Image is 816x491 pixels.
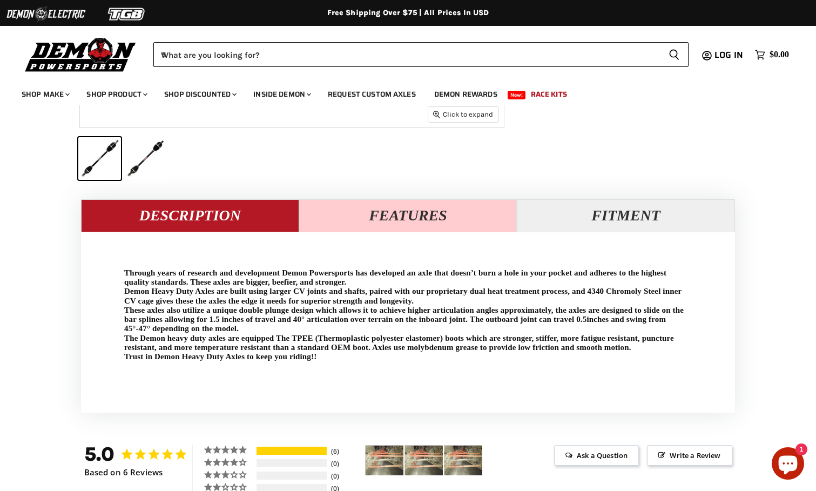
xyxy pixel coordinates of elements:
[750,47,794,63] a: $0.00
[153,42,689,67] form: Product
[84,468,163,477] span: Based on 6 Reviews
[124,268,692,362] p: Through years of research and development Demon Powersports has developed an axle that doesn’t bu...
[660,42,689,67] button: Search
[22,35,140,73] img: Demon Powersports
[204,445,255,454] div: 5 ★
[156,83,243,105] a: Shop Discounted
[299,199,517,232] button: Features
[366,446,403,475] img: Honda Talon 1000R Demon Heavy Duty Axle - Customer Photo From Terry Martin
[405,446,443,475] img: Honda Talon 1000R Demon Heavy Duty Axle - Customer Photo From Terry Martin
[86,4,167,24] img: TGB Logo 2
[714,48,743,62] span: Log in
[770,50,789,60] span: $0.00
[78,137,121,180] button: Honda Talon 1000R Demon Heavy Duty Axle thumbnail
[508,91,526,99] span: New!
[433,110,493,118] span: Click to expand
[710,50,750,60] a: Log in
[426,83,505,105] a: Demon Rewards
[245,83,318,105] a: Inside Demon
[84,442,115,466] strong: 5.0
[328,447,351,456] div: 6
[517,199,735,232] button: Fitment
[647,445,732,466] span: Write a Review
[14,83,76,105] a: Shop Make
[523,83,575,105] a: Race Kits
[81,199,299,232] button: Description
[14,79,786,105] ul: Main menu
[320,83,424,105] a: Request Custom Axles
[444,446,482,475] img: Honda Talon 1000R Demon Heavy Duty Axle - Customer Photo From Terry Martin
[554,445,639,466] span: Ask a Question
[257,447,327,455] div: 5-Star Ratings
[768,447,807,482] inbox-online-store-chat: Shopify online store chat
[428,107,498,122] button: Click to expand
[124,137,167,180] button: Honda Talon 1000R Demon Heavy Duty Axle thumbnail
[257,447,327,455] div: 100%
[78,83,154,105] a: Shop Product
[153,42,660,67] input: When autocomplete results are available use up and down arrows to review and enter to select
[5,4,86,24] img: Demon Electric Logo 2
